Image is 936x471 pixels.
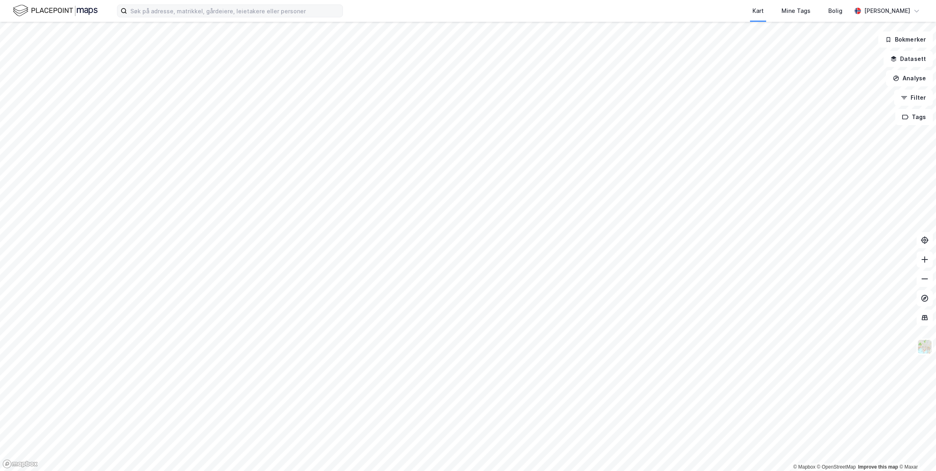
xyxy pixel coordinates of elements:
iframe: Chat Widget [896,432,936,471]
input: Søk på adresse, matrikkel, gårdeiere, leietakere eller personer [127,5,343,17]
a: Mapbox homepage [2,459,38,469]
img: Z [917,339,932,354]
div: Bolig [828,6,842,16]
button: Filter [894,90,933,106]
button: Analyse [886,70,933,86]
div: Kontrollprogram for chat [896,432,936,471]
div: Mine Tags [781,6,811,16]
button: Datasett [884,51,933,67]
button: Bokmerker [878,31,933,48]
button: Tags [895,109,933,125]
div: Kart [752,6,764,16]
img: logo.f888ab2527a4732fd821a326f86c7f29.svg [13,4,98,18]
a: Improve this map [858,464,898,470]
a: Mapbox [793,464,815,470]
div: [PERSON_NAME] [864,6,910,16]
a: OpenStreetMap [817,464,856,470]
